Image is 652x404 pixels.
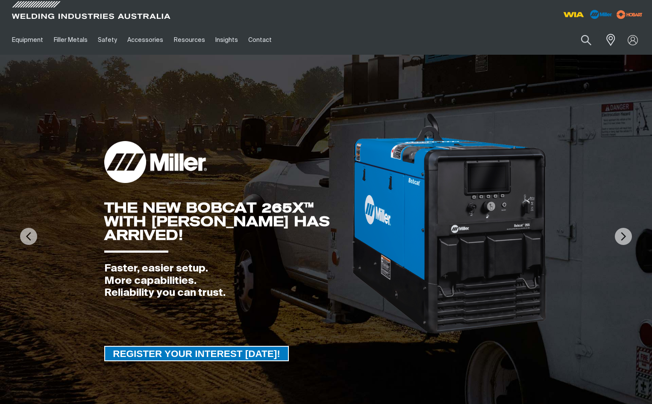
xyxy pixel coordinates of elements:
div: THE NEW BOBCAT 265X™ WITH [PERSON_NAME] HAS ARRIVED! [104,201,351,242]
a: REGISTER YOUR INTEREST TODAY! [104,346,289,361]
input: Product name or item number... [561,30,601,50]
a: Accessories [122,25,168,55]
nav: Main [7,25,486,55]
div: Faster, easier setup. More capabilities. Reliability you can trust. [104,262,351,299]
a: Resources [169,25,210,55]
img: PrevArrow [20,228,37,245]
button: Search products [572,30,601,50]
a: Safety [93,25,122,55]
a: Insights [210,25,243,55]
img: miller [614,8,645,21]
a: Contact [243,25,277,55]
a: Equipment [7,25,48,55]
span: REGISTER YOUR INTEREST [DATE]! [105,346,288,361]
a: Filler Metals [48,25,92,55]
img: NextArrow [615,228,632,245]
